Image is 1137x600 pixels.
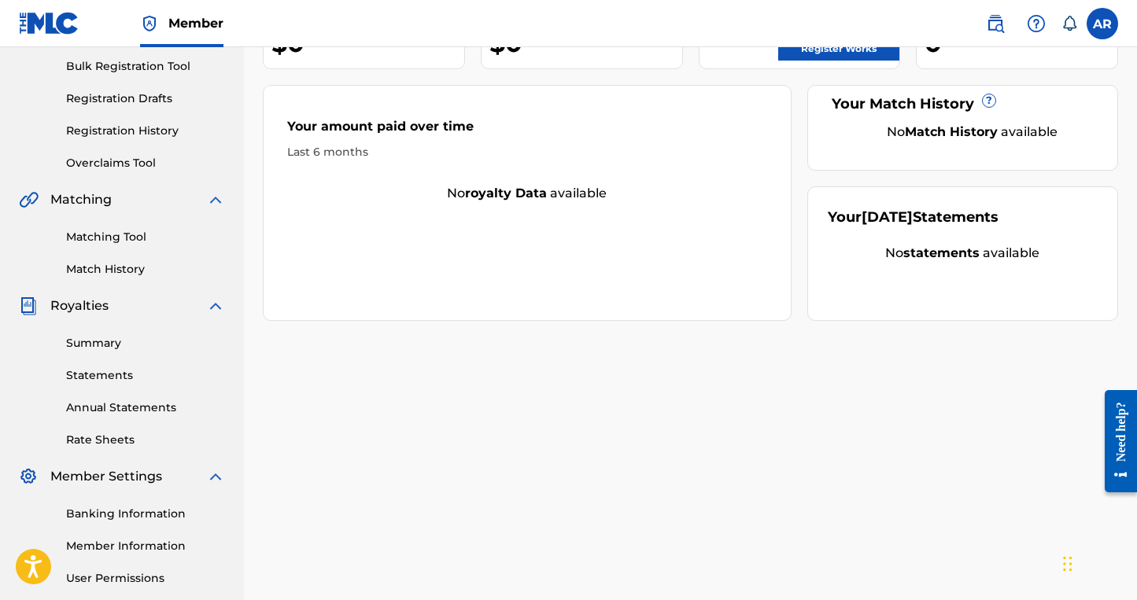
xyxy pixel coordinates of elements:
[1021,8,1052,39] div: Help
[986,14,1005,33] img: search
[66,58,225,75] a: Bulk Registration Tool
[983,94,995,107] span: ?
[66,335,225,352] a: Summary
[66,229,225,245] a: Matching Tool
[778,37,899,61] a: Register Works
[287,144,767,160] div: Last 6 months
[847,123,1098,142] div: No available
[903,245,980,260] strong: statements
[19,12,79,35] img: MLC Logo
[980,8,1011,39] a: Public Search
[140,14,159,33] img: Top Rightsholder
[66,432,225,448] a: Rate Sheets
[862,208,913,226] span: [DATE]
[206,190,225,209] img: expand
[66,123,225,139] a: Registration History
[1093,378,1137,505] iframe: Resource Center
[66,261,225,278] a: Match History
[1058,525,1137,600] iframe: Chat Widget
[465,186,547,201] strong: royalty data
[828,244,1098,263] div: No available
[264,184,791,203] div: No available
[66,155,225,171] a: Overclaims Tool
[66,538,225,554] a: Member Information
[206,467,225,486] img: expand
[1087,8,1118,39] div: User Menu
[828,207,999,228] div: Your Statements
[1063,540,1072,587] div: Drag
[66,570,225,587] a: User Permissions
[50,296,109,315] span: Royalties
[168,14,223,32] span: Member
[66,399,225,416] a: Annual Statements
[828,94,1098,115] div: Your Match History
[1027,14,1046,33] img: help
[50,190,112,209] span: Matching
[19,296,38,315] img: Royalties
[66,506,225,522] a: Banking Information
[19,190,39,209] img: Matching
[287,117,767,144] div: Your amount paid over time
[50,467,162,486] span: Member Settings
[66,367,225,384] a: Statements
[66,90,225,107] a: Registration Drafts
[206,296,225,315] img: expand
[1061,16,1077,31] div: Notifications
[905,124,998,139] strong: Match History
[19,467,38,486] img: Member Settings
